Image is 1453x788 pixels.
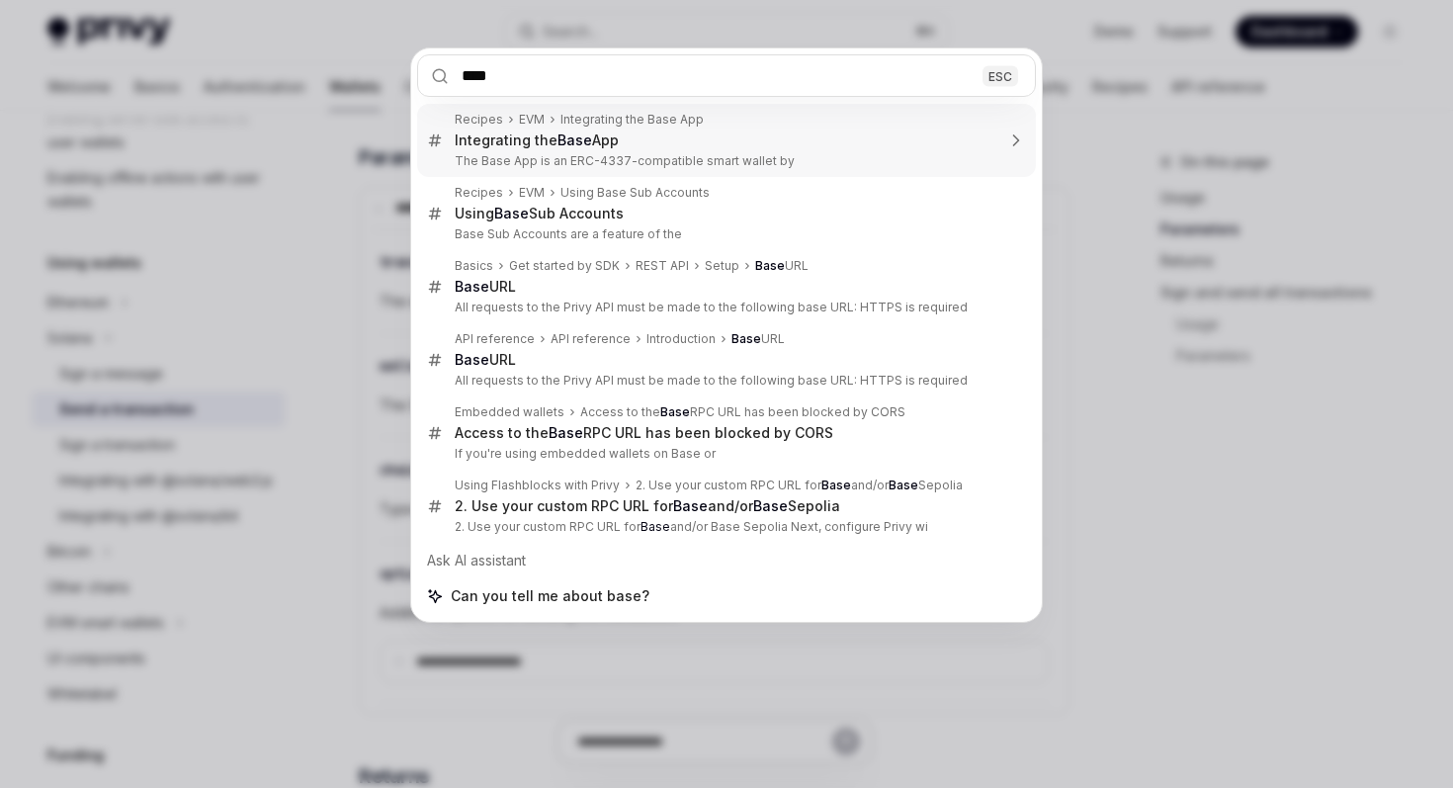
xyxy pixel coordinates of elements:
div: Introduction [646,331,716,347]
div: Embedded wallets [455,404,564,420]
b: Base [755,258,785,273]
b: Base [753,497,788,514]
div: Access to the RPC URL has been blocked by CORS [455,424,833,442]
div: Ask AI assistant [417,543,1036,578]
b: Base [494,205,529,221]
div: Recipes [455,185,503,201]
div: API reference [551,331,631,347]
b: Base [455,351,489,368]
div: 2. Use your custom RPC URL for and/or Sepolia [636,478,963,493]
p: If you're using embedded wallets on Base or [455,446,994,462]
div: URL [755,258,809,274]
b: Base [660,404,690,419]
div: Basics [455,258,493,274]
b: Base [821,478,851,492]
span: Can you tell me about base? [451,586,649,606]
div: Access to the RPC URL has been blocked by CORS [580,404,905,420]
div: Integrating the Base App [560,112,704,128]
div: URL [731,331,785,347]
b: Base [455,278,489,295]
div: Using Sub Accounts [455,205,624,222]
p: All requests to the Privy API must be made to the following base URL: HTTPS is required [455,300,994,315]
div: Get started by SDK [509,258,620,274]
div: ESC [983,65,1018,86]
div: Using Base Sub Accounts [560,185,710,201]
p: The Base App is an ERC-4337-compatible smart wallet by [455,153,994,169]
div: Recipes [455,112,503,128]
div: 2. Use your custom RPC URL for and/or Sepolia [455,497,840,515]
div: Integrating the App [455,131,619,149]
div: URL [455,351,516,369]
b: Base [549,424,583,441]
p: All requests to the Privy API must be made to the following base URL: HTTPS is required [455,373,994,389]
b: Base [731,331,761,346]
b: Base [557,131,592,148]
b: Base [889,478,918,492]
p: 2. Use your custom RPC URL for and/or Base Sepolia Next, configure Privy wi [455,519,994,535]
p: Base Sub Accounts are a feature of the [455,226,994,242]
div: Using Flashblocks with Privy [455,478,620,493]
div: EVM [519,185,545,201]
div: API reference [455,331,535,347]
b: Base [673,497,708,514]
b: Base [641,519,670,534]
div: URL [455,278,516,296]
div: EVM [519,112,545,128]
div: Setup [705,258,739,274]
div: REST API [636,258,689,274]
